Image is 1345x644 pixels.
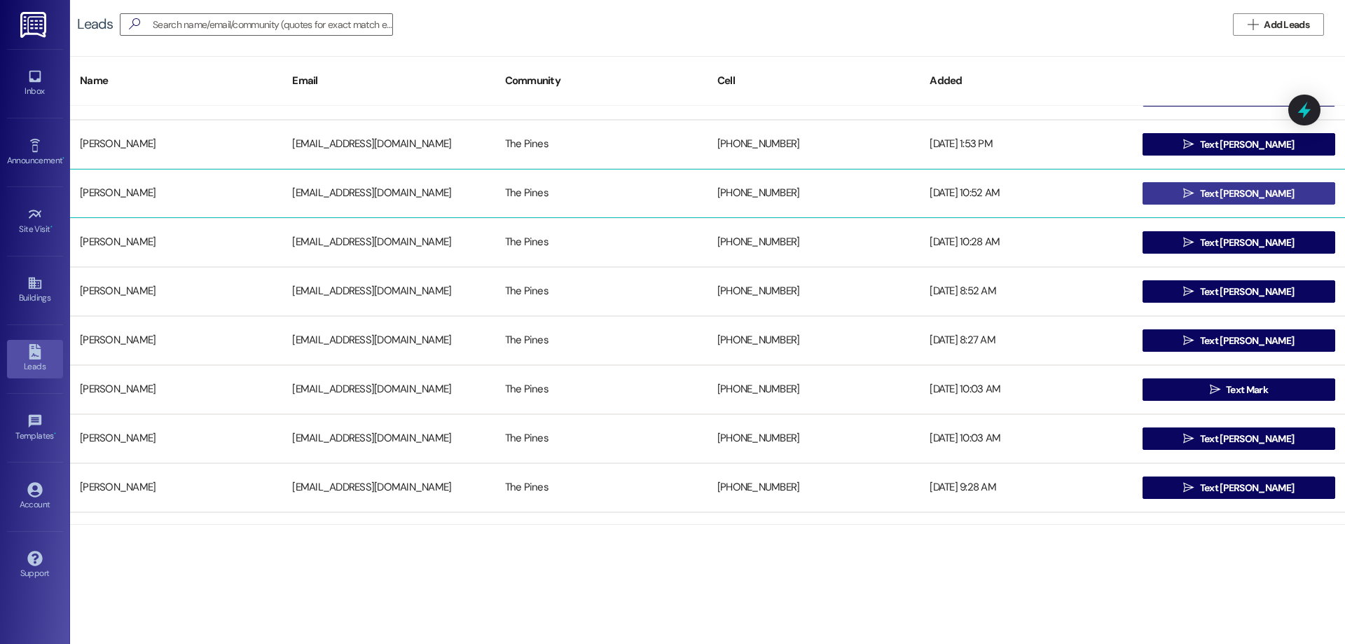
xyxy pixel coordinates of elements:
div: The Pines [495,523,708,551]
div: Added [920,64,1132,98]
span: Text [PERSON_NAME] [1200,285,1294,299]
input: Search name/email/community (quotes for exact match e.g. "John Smith") [153,15,392,34]
div: [DATE] 9:28 AM [920,474,1132,502]
div: [DATE] 1:53 PM [920,130,1132,158]
span: • [62,153,64,163]
i:  [1183,482,1194,493]
div: [PERSON_NAME] [70,130,282,158]
div: [PHONE_NUMBER] [708,278,920,306]
div: [EMAIL_ADDRESS][DOMAIN_NAME] [282,130,495,158]
div: [PHONE_NUMBER] [708,179,920,207]
div: [EMAIL_ADDRESS][DOMAIN_NAME] [282,228,495,256]
div: Cell [708,64,920,98]
span: Text [PERSON_NAME] [1200,137,1294,152]
div: [EMAIL_ADDRESS][DOMAIN_NAME] [282,179,495,207]
div: [PHONE_NUMBER] [708,376,920,404]
div: [PERSON_NAME] [70,376,282,404]
div: [PHONE_NUMBER] [708,228,920,256]
div: [PERSON_NAME] [70,523,282,551]
i:  [1183,433,1194,444]
div: The Pines [495,376,708,404]
div: [PERSON_NAME] [70,179,282,207]
div: Leads [77,17,113,32]
div: Community [495,64,708,98]
span: • [50,222,53,232]
a: Site Visit • [7,203,63,240]
div: The Pines [495,278,708,306]
span: Text [PERSON_NAME] [1200,235,1294,250]
div: [PHONE_NUMBER] [708,474,920,502]
div: [PERSON_NAME] [70,327,282,355]
div: [DATE] 8:52 AM [920,278,1132,306]
div: [DATE] 10:03 AM [920,425,1132,453]
span: Text [PERSON_NAME] [1200,186,1294,201]
div: [PERSON_NAME] [70,425,282,453]
i:  [1210,384,1220,395]
div: [EMAIL_ADDRESS][DOMAIN_NAME] [282,278,495,306]
button: Text [PERSON_NAME] [1143,329,1335,352]
div: [EMAIL_ADDRESS][DOMAIN_NAME] [282,523,495,551]
div: [PERSON_NAME] [70,474,282,502]
i:  [1183,286,1194,297]
a: Inbox [7,64,63,102]
span: Add Leads [1264,18,1309,32]
div: [DATE] 12:53 PM [920,523,1132,551]
a: Account [7,478,63,516]
div: The Pines [495,130,708,158]
div: The Pines [495,474,708,502]
div: [DATE] 10:03 AM [920,376,1132,404]
a: Leads [7,340,63,378]
div: [DATE] 10:28 AM [920,228,1132,256]
button: Text [PERSON_NAME] [1143,477,1335,499]
i:  [1248,19,1258,30]
span: Text [PERSON_NAME] [1200,334,1294,348]
div: [DATE] 8:27 AM [920,327,1132,355]
div: [PHONE_NUMBER] [708,130,920,158]
button: Text [PERSON_NAME] [1143,231,1335,254]
button: Text Mark [1143,378,1335,401]
i:  [1183,237,1194,248]
button: Add Leads [1233,13,1324,36]
span: • [54,429,56,439]
div: [DATE] 10:52 AM [920,179,1132,207]
div: [PERSON_NAME] [70,228,282,256]
a: Templates • [7,409,63,447]
button: Text [PERSON_NAME] [1143,182,1335,205]
div: [PHONE_NUMBER] [708,425,920,453]
div: The Pines [495,228,708,256]
div: [PHONE_NUMBER] [708,523,920,551]
span: Text Mark [1226,383,1268,397]
div: Name [70,64,282,98]
i:  [1183,139,1194,150]
div: The Pines [495,327,708,355]
span: Text [PERSON_NAME] [1200,481,1294,495]
i:  [123,17,146,32]
button: Text [PERSON_NAME] [1143,133,1335,156]
div: [PHONE_NUMBER] [708,327,920,355]
button: Text [PERSON_NAME] [1143,427,1335,450]
i:  [1183,335,1194,346]
div: The Pines [495,179,708,207]
button: Text [PERSON_NAME] [1143,280,1335,303]
i:  [1183,188,1194,199]
img: ResiDesk Logo [20,12,49,38]
div: [PERSON_NAME] [70,278,282,306]
div: [EMAIL_ADDRESS][DOMAIN_NAME] [282,474,495,502]
a: Support [7,547,63,584]
div: [EMAIL_ADDRESS][DOMAIN_NAME] [282,376,495,404]
div: [EMAIL_ADDRESS][DOMAIN_NAME] [282,425,495,453]
span: Text [PERSON_NAME] [1200,432,1294,446]
a: Buildings [7,271,63,309]
div: Email [282,64,495,98]
div: [EMAIL_ADDRESS][DOMAIN_NAME] [282,327,495,355]
div: The Pines [495,425,708,453]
